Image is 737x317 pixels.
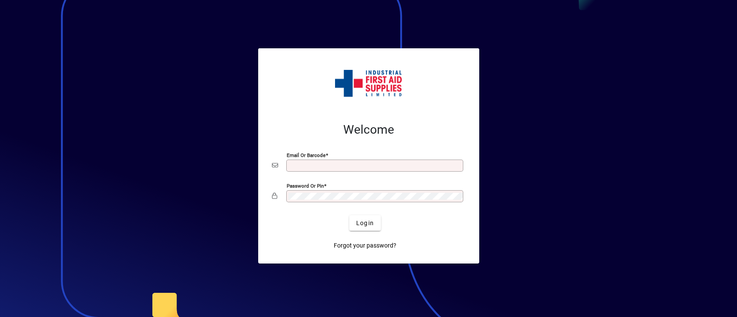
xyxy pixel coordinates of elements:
[334,241,396,250] span: Forgot your password?
[356,219,374,228] span: Login
[330,238,400,253] a: Forgot your password?
[349,215,381,231] button: Login
[287,152,326,158] mat-label: Email or Barcode
[287,183,324,189] mat-label: Password or Pin
[272,122,465,137] h2: Welcome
